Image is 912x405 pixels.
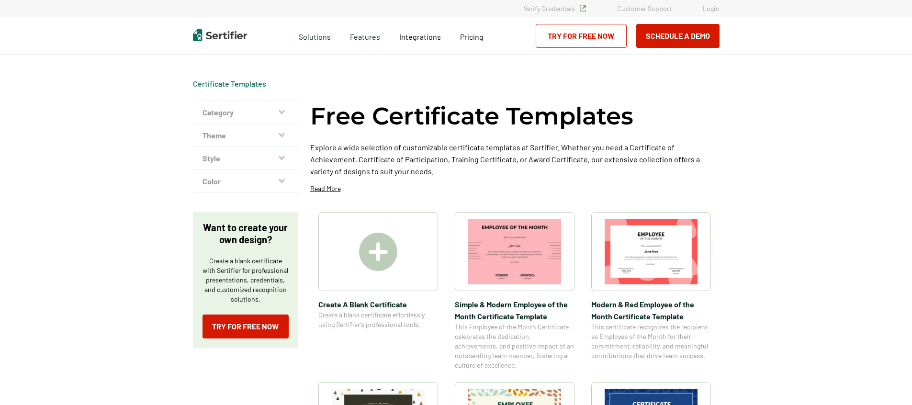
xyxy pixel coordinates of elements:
[591,298,711,322] span: Modern & Red Employee of the Month Certificate Template
[203,256,289,304] p: Create a blank certificate with Sertifier for professional presentations, credentials, and custom...
[193,79,266,88] a: Certificate Templates
[605,219,698,284] img: Modern & Red Employee of the Month Certificate Template
[399,32,441,41] span: Integrations
[455,298,574,322] span: Simple & Modern Employee of the Month Certificate Template
[455,322,574,370] span: This Employee of the Month Certificate celebrates the dedication, achievements, and positive impa...
[299,30,331,42] span: Solutions
[703,4,720,12] a: Login
[591,212,711,370] a: Modern & Red Employee of the Month Certificate TemplateModern & Red Employee of the Month Certifi...
[193,147,298,170] button: Style
[310,184,341,193] p: Read More
[460,30,484,42] a: Pricing
[193,79,266,89] div: Breadcrumb
[310,101,633,132] h1: Free Certificate Templates
[399,30,441,42] a: Integrations
[193,29,247,41] img: Sertifier | Digital Credentialing Platform
[203,222,289,246] p: Want to create your own design?
[468,219,561,284] img: Simple & Modern Employee of the Month Certificate Template
[455,212,574,370] a: Simple & Modern Employee of the Month Certificate TemplateSimple & Modern Employee of the Month C...
[580,5,586,11] img: Verified
[524,4,586,12] a: Verify Credentials
[591,322,711,360] span: This certificate recognizes the recipient as Employee of the Month for their commitment, reliabil...
[318,310,438,329] span: Create a blank certificate effortlessly using Sertifier’s professional tools.
[460,32,484,41] span: Pricing
[318,298,438,310] span: Create A Blank Certificate
[193,101,298,124] button: Category
[193,170,298,193] button: Color
[203,315,289,338] a: Try for Free Now
[350,30,380,42] span: Features
[359,233,397,271] img: Create A Blank Certificate
[310,141,720,177] p: Explore a wide selection of customizable certificate templates at Sertifier. Whether you need a C...
[193,79,266,89] span: Certificate Templates
[193,124,298,147] button: Theme
[536,24,627,48] a: Try for Free Now
[617,4,672,12] a: Customer Support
